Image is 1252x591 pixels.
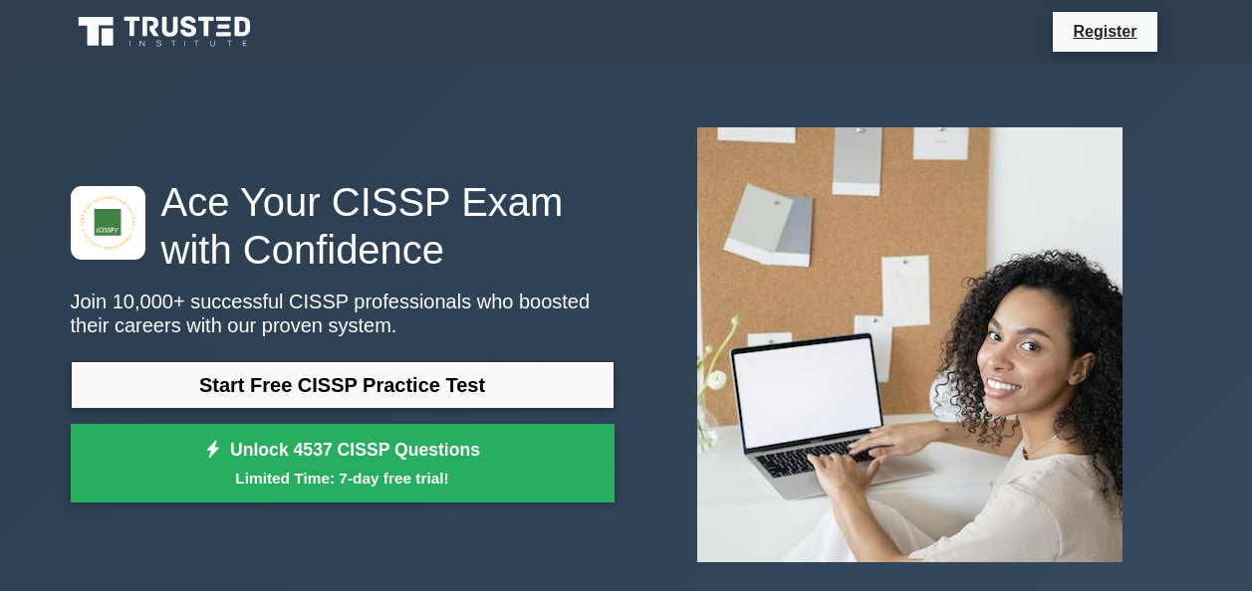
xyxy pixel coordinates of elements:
small: Limited Time: 7-day free trial! [96,467,590,490]
a: Start Free CISSP Practice Test [71,361,615,409]
a: Register [1061,19,1148,44]
a: Unlock 4537 CISSP QuestionsLimited Time: 7-day free trial! [71,424,615,503]
h1: Ace Your CISSP Exam with Confidence [71,178,615,274]
p: Join 10,000+ successful CISSP professionals who boosted their careers with our proven system. [71,290,615,337]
